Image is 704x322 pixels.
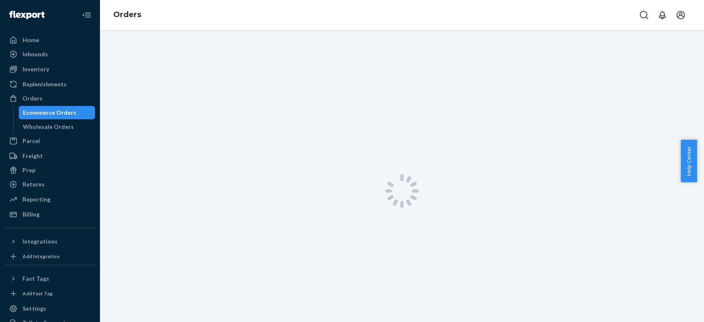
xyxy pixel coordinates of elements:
button: Close Navigation [78,7,95,23]
a: Freight [5,149,95,163]
button: Open account menu [672,7,689,23]
a: Reporting [5,193,95,206]
a: Wholesale Orders [19,120,95,133]
div: Inventory [22,65,49,73]
a: Parcel [5,134,95,148]
div: Settings [22,304,46,313]
a: Replenishments [5,78,95,91]
div: Add Integration [22,253,60,260]
a: Inbounds [5,48,95,61]
a: Inventory [5,63,95,76]
a: Settings [5,302,95,315]
div: Inbounds [22,50,48,58]
div: Freight [22,152,43,160]
div: Add Fast Tag [22,290,52,297]
img: Flexport logo [9,11,45,19]
a: Returns [5,178,95,191]
div: Wholesale Orders [23,123,74,131]
div: Orders [22,94,42,103]
a: Prep [5,164,95,177]
div: Ecommerce Orders [23,108,76,117]
div: Parcel [22,137,40,145]
button: Open Search Box [636,7,652,23]
a: Add Fast Tag [5,289,95,299]
a: Orders [5,92,95,105]
a: Add Integration [5,252,95,262]
div: Prep [22,166,35,174]
button: Open notifications [654,7,671,23]
div: Returns [22,180,45,189]
ol: breadcrumbs [107,3,148,27]
div: Replenishments [22,80,67,88]
button: Help Center [681,140,697,182]
a: Home [5,33,95,47]
div: Reporting [22,195,50,204]
a: Billing [5,208,95,221]
button: Fast Tags [5,272,95,285]
div: Integrations [22,237,57,246]
div: Fast Tags [22,274,49,283]
a: Ecommerce Orders [19,106,95,119]
a: Orders [113,10,141,19]
div: Home [22,36,39,44]
button: Integrations [5,235,95,248]
div: Billing [22,210,40,219]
